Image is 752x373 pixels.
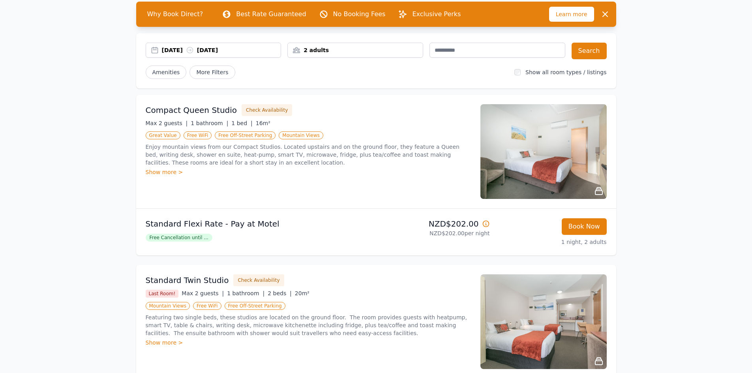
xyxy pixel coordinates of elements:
[182,290,224,296] span: Max 2 guests |
[184,131,212,139] span: Free WiFi
[146,313,471,337] p: Featuring two single beds, these studios are located on the ground floor. The room provides guest...
[231,120,252,126] span: 1 bed |
[379,218,490,229] p: NZD$202.00
[233,274,284,286] button: Check Availability
[379,229,490,237] p: NZD$202.00 per night
[333,9,386,19] p: No Booking Fees
[189,66,235,79] span: More Filters
[193,302,221,310] span: Free WiFi
[288,46,423,54] div: 2 adults
[146,120,188,126] span: Max 2 guests |
[268,290,292,296] span: 2 beds |
[146,339,471,347] div: Show more >
[227,290,264,296] span: 1 bathroom |
[141,6,210,22] span: Why Book Direct?
[162,46,281,54] div: [DATE] [DATE]
[191,120,228,126] span: 1 bathroom |
[146,218,373,229] p: Standard Flexi Rate - Pay at Motel
[146,234,212,242] span: Free Cancellation until ...
[525,69,606,75] label: Show all room types / listings
[412,9,461,19] p: Exclusive Perks
[242,104,292,116] button: Check Availability
[549,7,594,22] span: Learn more
[146,105,237,116] h3: Compact Queen Studio
[146,290,179,298] span: Last Room!
[496,238,607,246] p: 1 night, 2 adults
[236,9,306,19] p: Best Rate Guaranteed
[146,143,471,167] p: Enjoy mountain views from our Compact Studios. Located upstairs and on the ground floor, they fea...
[225,302,285,310] span: Free Off-Street Parking
[295,290,309,296] span: 20m²
[146,275,229,286] h3: Standard Twin Studio
[146,168,471,176] div: Show more >
[146,131,180,139] span: Great Value
[256,120,270,126] span: 16m²
[146,302,190,310] span: Mountain Views
[562,218,607,235] button: Book Now
[279,131,323,139] span: Mountain Views
[572,43,607,59] button: Search
[215,131,276,139] span: Free Off-Street Parking
[146,66,187,79] button: Amenities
